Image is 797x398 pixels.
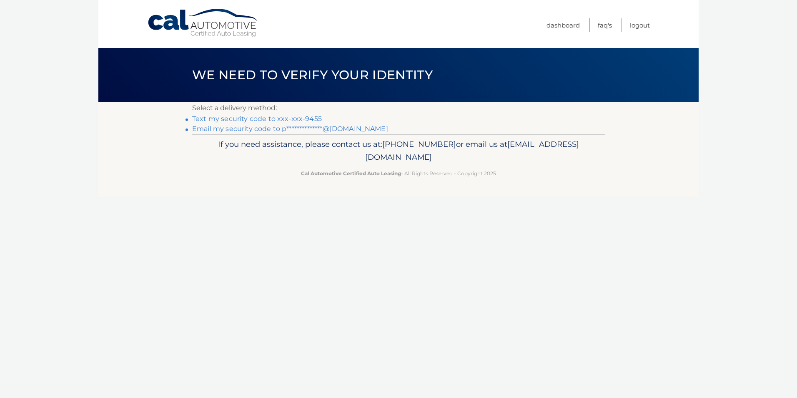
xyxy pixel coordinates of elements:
[598,18,612,32] a: FAQ's
[192,102,605,114] p: Select a delivery method:
[192,67,433,83] span: We need to verify your identity
[192,115,322,123] a: Text my security code to xxx-xxx-9455
[301,170,401,176] strong: Cal Automotive Certified Auto Leasing
[147,8,260,38] a: Cal Automotive
[546,18,580,32] a: Dashboard
[198,138,599,164] p: If you need assistance, please contact us at: or email us at
[382,139,456,149] span: [PHONE_NUMBER]
[630,18,650,32] a: Logout
[198,169,599,178] p: - All Rights Reserved - Copyright 2025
